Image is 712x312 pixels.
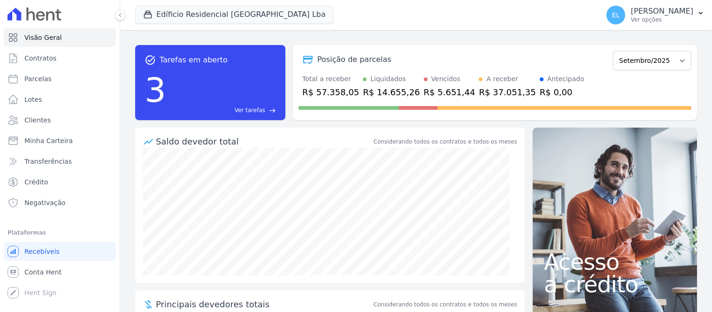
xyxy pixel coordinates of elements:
button: Edíficio Residencial [GEOGRAPHIC_DATA] Lba [135,6,334,23]
span: Minha Carteira [24,136,73,145]
div: Vencidos [431,74,460,84]
span: Parcelas [24,74,52,84]
span: Ver tarefas [235,106,265,114]
span: task_alt [145,54,156,66]
span: Crédito [24,177,48,187]
span: Considerando todos os contratos e todos os meses [374,300,517,309]
p: Ver opções [631,16,693,23]
div: Total a receber [302,74,359,84]
a: Contratos [4,49,116,68]
p: [PERSON_NAME] [631,7,693,16]
div: 3 [145,66,166,114]
span: Acesso [544,251,686,273]
div: Plataformas [8,227,112,238]
span: a crédito [544,273,686,296]
span: Visão Geral [24,33,62,42]
span: Lotes [24,95,42,104]
div: R$ 57.358,05 [302,86,359,99]
div: Posição de parcelas [317,54,391,65]
div: R$ 5.651,44 [424,86,475,99]
span: EL [612,12,620,18]
span: Conta Hent [24,267,61,277]
a: Lotes [4,90,116,109]
button: EL [PERSON_NAME] Ver opções [599,2,712,28]
a: Minha Carteira [4,131,116,150]
a: Crédito [4,173,116,191]
a: Conta Hent [4,263,116,282]
div: Saldo devedor total [156,135,372,148]
span: Transferências [24,157,72,166]
a: Clientes [4,111,116,129]
a: Transferências [4,152,116,171]
span: Negativação [24,198,66,207]
a: Recebíveis [4,242,116,261]
div: Considerando todos os contratos e todos os meses [374,137,517,146]
span: Clientes [24,115,51,125]
a: Ver tarefas east [170,106,276,114]
div: Liquidados [370,74,406,84]
div: Antecipado [547,74,584,84]
a: Negativação [4,193,116,212]
div: R$ 14.655,26 [363,86,420,99]
span: east [269,107,276,114]
span: Contratos [24,53,56,63]
div: A receber [486,74,518,84]
span: Tarefas em aberto [160,54,228,66]
div: R$ 37.051,35 [479,86,536,99]
a: Visão Geral [4,28,116,47]
a: Parcelas [4,69,116,88]
span: Recebíveis [24,247,60,256]
div: R$ 0,00 [540,86,584,99]
span: Principais devedores totais [156,298,372,311]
